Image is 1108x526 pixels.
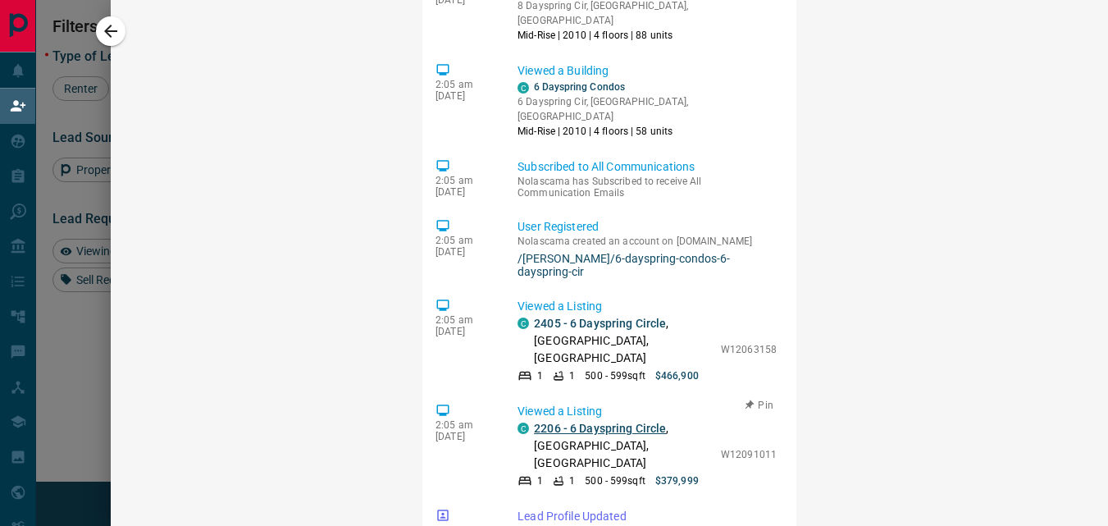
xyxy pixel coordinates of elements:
[518,318,529,329] div: condos.ca
[435,79,493,90] p: 2:05 am
[518,28,777,43] p: Mid-Rise | 2010 | 4 floors | 88 units
[518,62,777,80] p: Viewed a Building
[518,218,777,236] p: User Registered
[585,473,645,488] p: 500 - 599 sqft
[435,431,493,442] p: [DATE]
[655,473,699,488] p: $379,999
[721,342,777,357] p: W12063158
[655,368,699,383] p: $466,900
[518,508,777,525] p: Lead Profile Updated
[518,403,777,420] p: Viewed a Listing
[518,176,777,199] p: Nolascama has Subscribed to receive All Communication Emails
[569,368,575,383] p: 1
[435,246,493,258] p: [DATE]
[518,298,777,315] p: Viewed a Listing
[534,315,713,367] p: , [GEOGRAPHIC_DATA], [GEOGRAPHIC_DATA]
[518,236,777,247] p: Nolascama created an account on [DOMAIN_NAME]
[435,314,493,326] p: 2:05 am
[537,368,543,383] p: 1
[518,423,529,434] div: condos.ca
[721,447,777,462] p: W12091011
[435,175,493,186] p: 2:05 am
[534,420,713,472] p: , [GEOGRAPHIC_DATA], [GEOGRAPHIC_DATA]
[585,368,645,383] p: 500 - 599 sqft
[518,94,777,124] p: 6 Dayspring Cir, [GEOGRAPHIC_DATA], [GEOGRAPHIC_DATA]
[537,473,543,488] p: 1
[534,422,666,435] a: 2206 - 6 Dayspring Circle
[518,158,777,176] p: Subscribed to All Communications
[534,317,666,330] a: 2405 - 6 Dayspring Circle
[534,81,625,93] a: 6 Dayspring Condos
[435,419,493,431] p: 2:05 am
[518,124,777,139] p: Mid-Rise | 2010 | 4 floors | 58 units
[435,326,493,337] p: [DATE]
[736,398,783,413] button: Pin
[518,252,777,278] a: /[PERSON_NAME]/6-dayspring-condos-6-dayspring-cir
[435,235,493,246] p: 2:05 am
[518,82,529,94] div: condos.ca
[435,186,493,198] p: [DATE]
[569,473,575,488] p: 1
[435,90,493,102] p: [DATE]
